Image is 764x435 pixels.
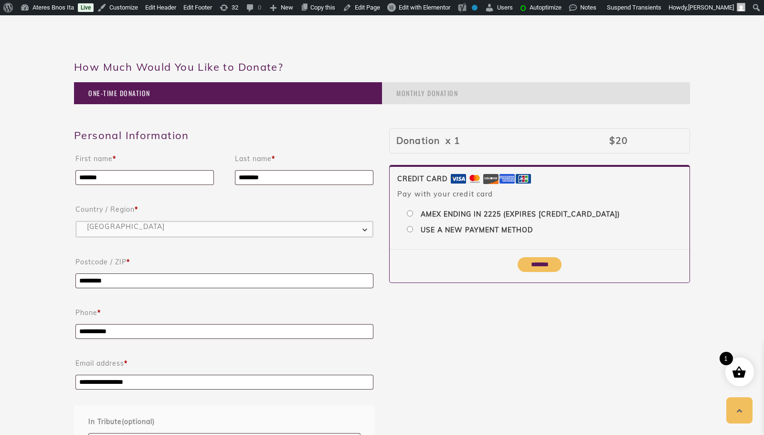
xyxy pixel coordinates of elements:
label: Email address [75,357,373,370]
p: Pay with your credit card [397,189,682,199]
img: Mastercard [467,174,482,184]
div: One-Time Donation [74,82,382,104]
bdi: 20 [609,135,628,146]
span: [PERSON_NAME] [688,4,734,11]
h3: Personal Information [74,128,375,142]
span: 1 [720,352,733,365]
div: Monthly Donation [382,82,690,104]
label: Postcode / ZIP [75,255,373,269]
label: Use a new payment method [421,226,533,234]
div: No index [472,5,477,11]
img: Amex [499,174,515,184]
label: First name [75,152,214,165]
span: (optional) [122,417,155,426]
img: Jcb [516,174,531,184]
img: Discover [483,174,499,184]
span: Country / Region [76,222,372,237]
span: Edit with Elementor [399,4,450,11]
span: $ [609,135,615,146]
span: Brazil [76,222,372,237]
a: Live [78,3,94,12]
label: Last name [235,152,373,165]
label: Amex ending in 2225 (expires [CREDIT_CARD_DATA]) [421,210,620,218]
label: In Tribute [88,415,361,428]
label: Credit Card [397,174,682,184]
label: Country / Region [75,203,373,216]
img: Visa [451,174,466,184]
label: Phone [75,306,373,319]
td: Donation x 1 [391,130,603,152]
h3: How Much Would You Like to Donate? [74,44,690,74]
